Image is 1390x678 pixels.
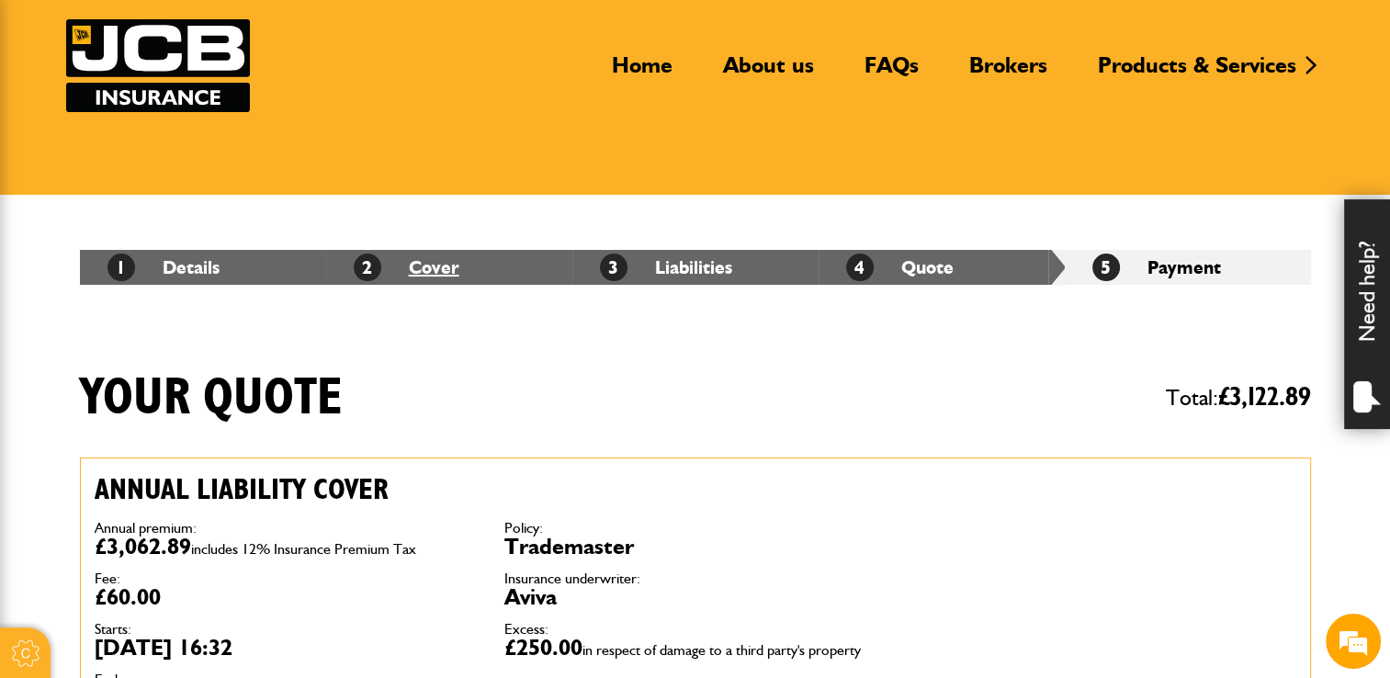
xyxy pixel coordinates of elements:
[354,256,459,278] a: 2Cover
[95,472,887,507] h2: Annual liability cover
[819,250,1065,285] li: Quote
[504,622,887,637] dt: Excess:
[1166,377,1311,419] span: Total:
[191,540,416,558] span: includes 12% Insurance Premium Tax
[66,19,250,112] a: JCB Insurance Services
[66,19,250,112] img: JCB Insurance Services logo
[80,367,343,429] h1: Your quote
[1344,199,1390,429] div: Need help?
[95,586,477,608] dd: £60.00
[598,51,686,94] a: Home
[846,254,874,281] span: 4
[709,51,828,94] a: About us
[1092,254,1120,281] span: 5
[504,571,887,586] dt: Insurance underwriter:
[95,622,477,637] dt: Starts:
[504,521,887,536] dt: Policy:
[95,521,477,536] dt: Annual premium:
[1218,384,1311,411] span: £
[955,51,1061,94] a: Brokers
[504,637,887,659] dd: £250.00
[582,641,861,659] span: in respect of damage to a third party's property
[95,637,477,659] dd: [DATE] 16:32
[95,571,477,586] dt: Fee:
[95,536,477,558] dd: £3,062.89
[354,254,381,281] span: 2
[504,586,887,608] dd: Aviva
[107,256,220,278] a: 1Details
[851,51,932,94] a: FAQs
[1084,51,1310,94] a: Products & Services
[504,536,887,558] dd: Trademaster
[600,254,627,281] span: 3
[1065,250,1311,285] li: Payment
[107,254,135,281] span: 1
[1230,384,1311,411] span: 3,122.89
[600,256,732,278] a: 3Liabilities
